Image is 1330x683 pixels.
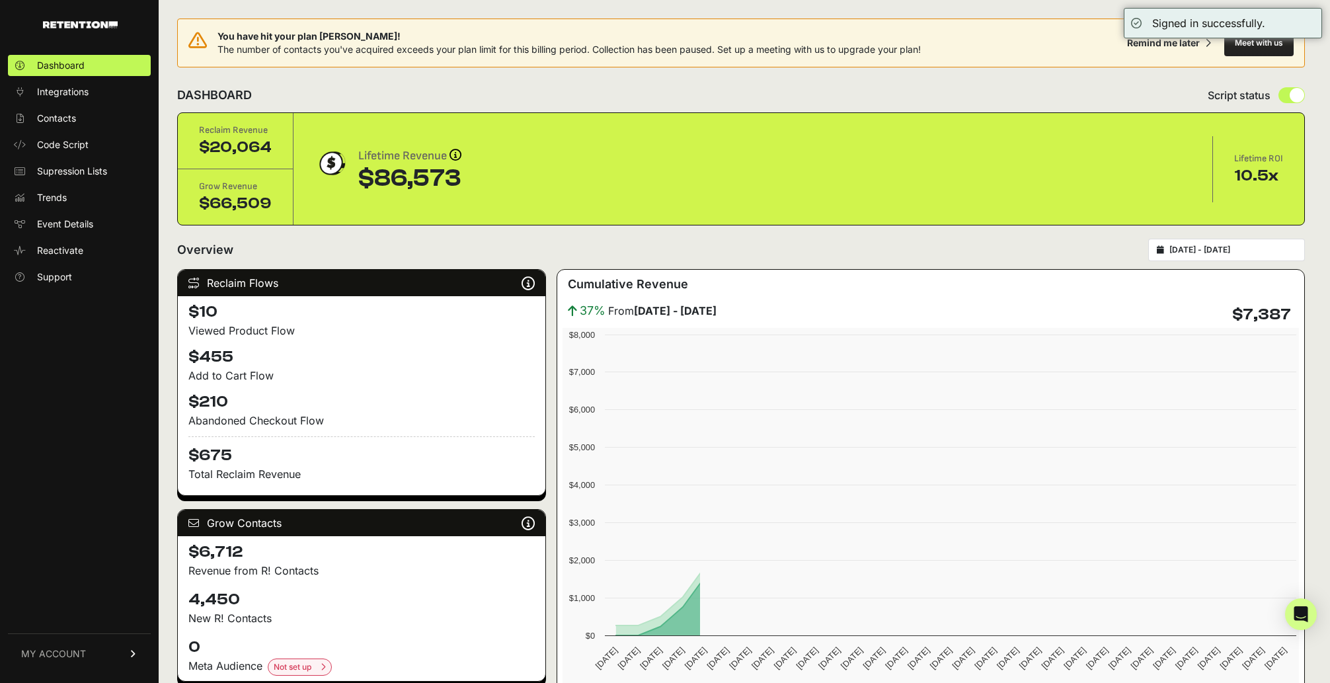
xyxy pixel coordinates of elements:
h4: $675 [188,436,535,466]
text: $6,000 [569,405,595,415]
text: $1,000 [569,593,595,603]
text: $3,000 [569,518,595,528]
text: [DATE] [928,645,954,671]
text: [DATE] [683,645,709,671]
text: [DATE] [727,645,753,671]
a: Dashboard [8,55,151,76]
div: Open Intercom Messenger [1285,598,1317,630]
text: [DATE] [906,645,931,671]
text: [DATE] [772,645,798,671]
a: MY ACCOUNT [8,633,151,674]
span: Reactivate [37,244,83,257]
p: New R! Contacts [188,610,535,626]
text: [DATE] [1107,645,1132,671]
img: dollar-coin-05c43ed7efb7bc0c12610022525b4bbbb207c7efeef5aecc26f025e68dcafac9.png [315,147,348,180]
span: Supression Lists [37,165,107,178]
div: Viewed Product Flow [188,323,535,339]
text: [DATE] [594,645,619,671]
text: [DATE] [1218,645,1243,671]
div: $86,573 [358,165,461,192]
text: [DATE] [638,645,664,671]
a: Code Script [8,134,151,155]
text: [DATE] [1151,645,1177,671]
text: [DATE] [794,645,820,671]
h4: $6,712 [188,542,535,563]
text: [DATE] [816,645,842,671]
text: [DATE] [972,645,998,671]
text: [DATE] [1240,645,1266,671]
button: Remind me later [1122,31,1216,55]
div: Grow Contacts [178,510,545,536]
text: [DATE] [1196,645,1222,671]
div: Remind me later [1127,36,1200,50]
h4: $10 [188,301,535,323]
text: [DATE] [1173,645,1199,671]
text: $4,000 [569,480,595,490]
div: Add to Cart Flow [188,368,535,383]
text: $5,000 [569,442,595,452]
text: $8,000 [569,330,595,340]
text: [DATE] [1040,645,1066,671]
h2: DASHBOARD [177,86,252,104]
button: Meet with us [1224,30,1294,56]
span: From [608,303,717,319]
span: Support [37,270,72,284]
span: Script status [1208,87,1271,103]
text: [DATE] [750,645,775,671]
h4: $455 [188,346,535,368]
h4: $7,387 [1232,304,1291,325]
div: $66,509 [199,193,272,214]
span: Trends [37,191,67,204]
div: Signed in successfully. [1152,15,1265,31]
div: $20,064 [199,137,272,158]
span: 37% [580,301,606,320]
div: Abandoned Checkout Flow [188,413,535,428]
span: Integrations [37,85,89,99]
a: Event Details [8,214,151,235]
text: [DATE] [951,645,976,671]
div: Lifetime ROI [1234,152,1283,165]
div: Grow Revenue [199,180,272,193]
text: [DATE] [861,645,887,671]
p: Revenue from R! Contacts [188,563,535,579]
div: Reclaim Flows [178,270,545,296]
span: Code Script [37,138,89,151]
text: [DATE] [1017,645,1043,671]
div: Reclaim Revenue [199,124,272,137]
text: $7,000 [569,367,595,377]
div: Lifetime Revenue [358,147,461,165]
text: [DATE] [839,645,865,671]
text: $0 [586,631,595,641]
a: Trends [8,187,151,208]
h4: 0 [188,637,535,658]
h3: Cumulative Revenue [568,275,688,294]
span: The number of contacts you've acquired exceeds your plan limit for this billing period. Collectio... [217,44,921,55]
span: Contacts [37,112,76,125]
text: [DATE] [995,645,1021,671]
text: [DATE] [1084,645,1110,671]
text: [DATE] [705,645,730,671]
span: Event Details [37,218,93,231]
text: [DATE] [1263,645,1288,671]
a: Support [8,266,151,288]
span: You have hit your plan [PERSON_NAME]! [217,30,921,43]
a: Supression Lists [8,161,151,182]
span: Dashboard [37,59,85,72]
a: Contacts [8,108,151,129]
img: Retention.com [43,21,118,28]
a: Integrations [8,81,151,102]
h4: $210 [188,391,535,413]
text: [DATE] [1129,645,1155,671]
strong: [DATE] - [DATE] [634,304,717,317]
text: [DATE] [1062,645,1087,671]
text: [DATE] [615,645,641,671]
span: MY ACCOUNT [21,647,86,661]
div: Meta Audience [188,658,535,676]
div: 10.5x [1234,165,1283,186]
text: $2,000 [569,555,595,565]
p: Total Reclaim Revenue [188,466,535,482]
text: [DATE] [883,645,909,671]
h4: 4,450 [188,589,535,610]
h2: Overview [177,241,233,259]
a: Reactivate [8,240,151,261]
